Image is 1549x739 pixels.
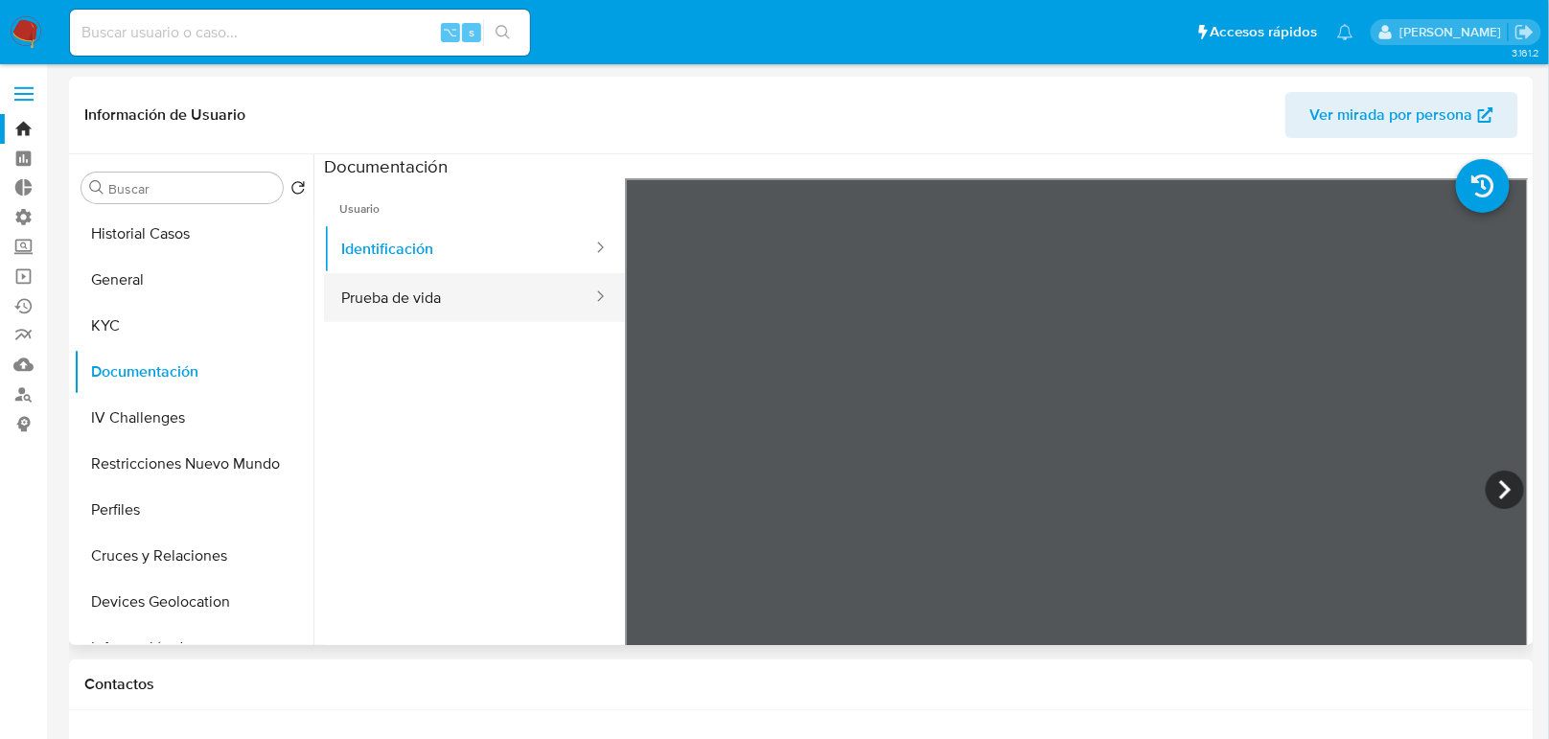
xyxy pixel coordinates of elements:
span: Accesos rápidos [1211,22,1318,42]
p: mariana.bardanca@mercadolibre.com [1399,23,1508,41]
button: Perfiles [74,487,313,533]
button: General [74,257,313,303]
button: Buscar [89,180,104,196]
button: Información de accesos [74,625,313,671]
a: Salir [1514,22,1535,42]
a: Notificaciones [1337,24,1353,40]
span: s [469,23,474,41]
input: Buscar usuario o caso... [70,20,530,45]
span: ⌥ [443,23,457,41]
button: IV Challenges [74,395,313,441]
button: search-icon [483,19,522,46]
span: Ver mirada por persona [1310,92,1473,138]
button: Volver al orden por defecto [290,180,306,201]
button: Documentación [74,349,313,395]
button: Cruces y Relaciones [74,533,313,579]
button: Restricciones Nuevo Mundo [74,441,313,487]
button: Devices Geolocation [74,579,313,625]
h1: Contactos [84,675,1518,694]
button: Ver mirada por persona [1285,92,1518,138]
button: Historial Casos [74,211,313,257]
button: KYC [74,303,313,349]
input: Buscar [108,180,275,197]
h1: Información de Usuario [84,105,245,125]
